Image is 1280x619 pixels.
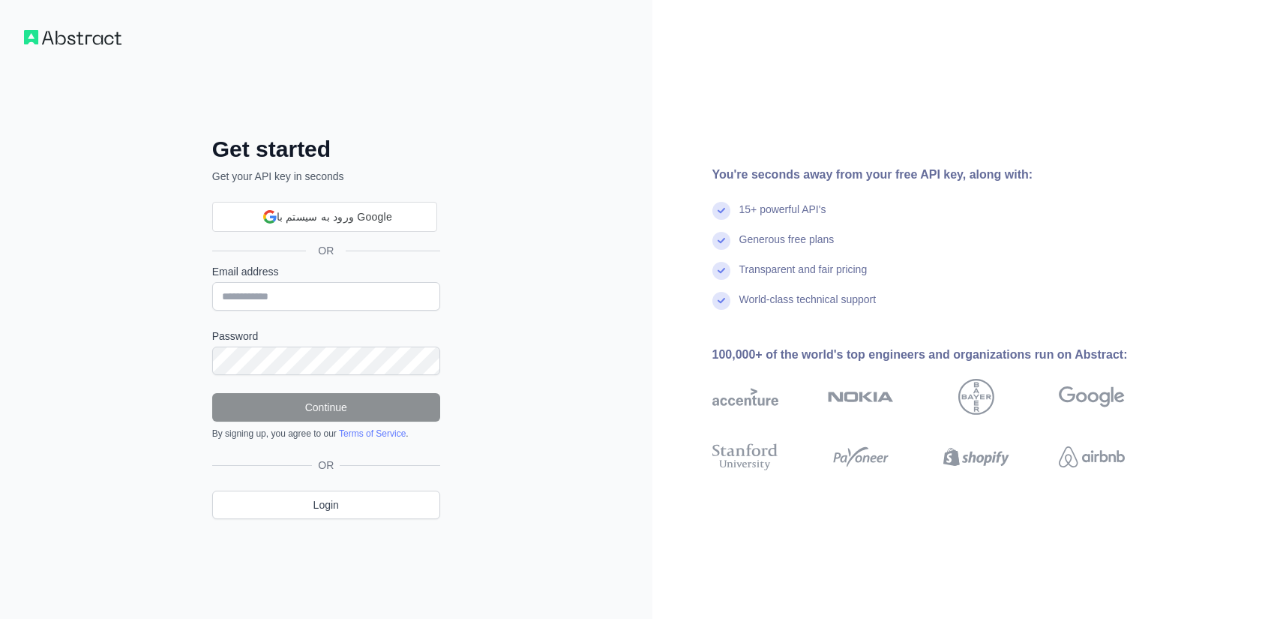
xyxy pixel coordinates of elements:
[712,262,730,280] img: check mark
[712,232,730,250] img: check mark
[712,379,778,415] img: accenture
[24,30,121,45] img: Workflow
[712,440,778,473] img: stanford university
[712,346,1173,364] div: 100,000+ of the world's top engineers and organizations run on Abstract:
[212,264,440,279] label: Email address
[306,243,346,258] span: OR
[1059,440,1125,473] img: airbnb
[212,169,440,184] p: Get your API key in seconds
[212,428,440,440] div: By signing up, you agree to our .
[958,379,994,415] img: bayer
[212,202,437,232] div: ورود به سیستم با Google
[739,262,868,292] div: Transparent and fair pricing
[1059,379,1125,415] img: google
[943,440,1009,473] img: shopify
[212,329,440,344] label: Password
[277,209,392,225] span: ورود به سیستم با Google
[712,202,730,220] img: check mark
[212,136,440,163] h2: Get started
[739,292,877,322] div: World-class technical support
[712,292,730,310] img: check mark
[212,491,440,519] a: Login
[212,393,440,422] button: Continue
[828,440,894,473] img: payoneer
[339,428,406,439] a: Terms of Service
[828,379,894,415] img: nokia
[739,232,835,262] div: Generous free plans
[712,166,1173,184] div: You're seconds away from your free API key, along with:
[312,458,340,473] span: OR
[739,202,826,232] div: 15+ powerful API's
